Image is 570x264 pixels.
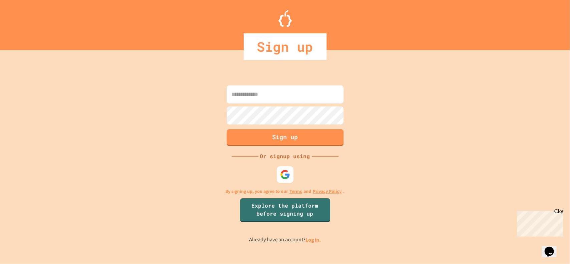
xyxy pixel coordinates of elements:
[227,129,344,146] button: Sign up
[244,33,327,60] div: Sign up
[3,3,46,42] div: Chat with us now!Close
[278,10,292,27] img: Logo.svg
[306,236,321,243] a: Log in.
[240,198,330,222] a: Explore the platform before signing up
[313,188,342,195] a: Privacy Policy
[542,237,563,257] iframe: chat widget
[515,208,563,237] iframe: chat widget
[290,188,302,195] a: Terms
[225,188,345,195] p: By signing up, you agree to our and .
[258,152,312,160] div: Or signup using
[249,236,321,244] p: Already have an account?
[280,170,290,180] img: google-icon.svg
